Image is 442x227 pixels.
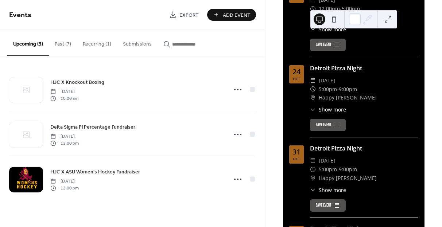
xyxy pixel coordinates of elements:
[310,39,346,51] button: Save event
[310,4,316,13] div: ​
[310,106,316,113] div: ​
[319,106,346,113] span: Show more
[50,95,78,102] span: 10:00 am
[292,148,301,156] div: 31
[50,185,79,191] span: 12:00 pm
[50,168,140,176] span: HJC X ASU Women's Hockey Fundraiser
[319,4,340,13] span: 12:00pm
[337,165,339,174] span: -
[179,11,199,19] span: Export
[310,106,346,113] button: ​Show more
[310,26,346,33] button: ​Show more
[310,93,316,102] div: ​
[310,26,316,33] div: ​
[117,30,158,55] button: Submissions
[339,85,357,94] span: 9:00pm
[50,124,135,131] span: Delta Sigma Pi Percentage Fundraiser
[164,9,204,21] a: Export
[310,165,316,174] div: ​
[293,157,300,161] div: Oct
[319,76,335,85] span: [DATE]
[50,123,135,131] a: Delta Sigma Pi Percentage Fundraiser
[310,156,316,165] div: ​
[293,77,300,81] div: Oct
[310,64,418,73] div: Detroit Pizza Night
[310,119,346,131] button: Save event
[50,133,79,140] span: [DATE]
[310,174,316,183] div: ​
[310,186,316,194] div: ​
[292,68,301,75] div: 24
[310,199,346,212] button: Save event
[339,165,357,174] span: 9:00pm
[319,85,337,94] span: 5:00pm
[319,174,377,183] span: Happy [PERSON_NAME]
[50,78,104,86] a: HJC X Knockout Boxing
[310,76,316,85] div: ​
[337,85,339,94] span: -
[319,156,335,165] span: [DATE]
[49,30,77,55] button: Past (7)
[310,85,316,94] div: ​
[342,4,360,13] span: 5:00pm
[319,186,346,194] span: Show more
[340,4,342,13] span: -
[50,140,79,146] span: 12:00 pm
[9,8,31,22] span: Events
[50,178,79,185] span: [DATE]
[319,165,337,174] span: 5:00pm
[50,89,78,95] span: [DATE]
[310,144,418,153] div: Detroit Pizza Night
[319,93,377,102] span: Happy [PERSON_NAME]
[223,11,251,19] span: Add Event
[319,26,346,33] span: Show more
[50,168,140,176] a: HJC X ASU Women's Hockey Fundraiser
[77,30,117,55] button: Recurring (1)
[310,186,346,194] button: ​Show more
[207,9,256,21] button: Add Event
[7,30,49,56] button: Upcoming (3)
[50,79,104,86] span: HJC X Knockout Boxing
